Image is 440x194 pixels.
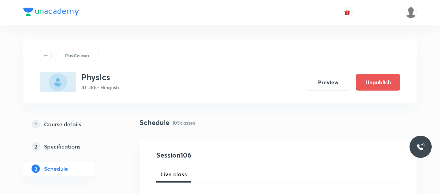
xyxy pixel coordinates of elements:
h5: Course details [44,120,81,128]
button: Preview [306,74,350,91]
p: Plus Courses [65,52,89,59]
p: IIT JEE • Hinglish [81,84,119,91]
img: Dhirendra singh [405,7,417,18]
img: ttu [416,143,425,151]
button: Unpublish [356,74,400,91]
h5: Schedule [44,165,68,173]
p: 1 [32,120,40,128]
img: Company Logo [23,8,79,16]
a: 2Specifications [23,140,117,153]
h3: Physics [81,72,119,82]
img: D7301B4D-51F0-4C86-BF72-B1E1F948E06D_plus.png [40,72,76,92]
a: 1Course details [23,117,117,131]
p: 105 classes [172,119,195,126]
img: avatar [344,9,350,16]
h4: Schedule [140,117,169,128]
p: 2 [32,142,40,151]
h4: Session 106 [156,150,283,160]
h5: Specifications [44,142,80,151]
p: 3 [32,165,40,173]
span: Live class [160,170,187,178]
button: avatar [342,7,353,18]
a: Company Logo [23,8,79,18]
